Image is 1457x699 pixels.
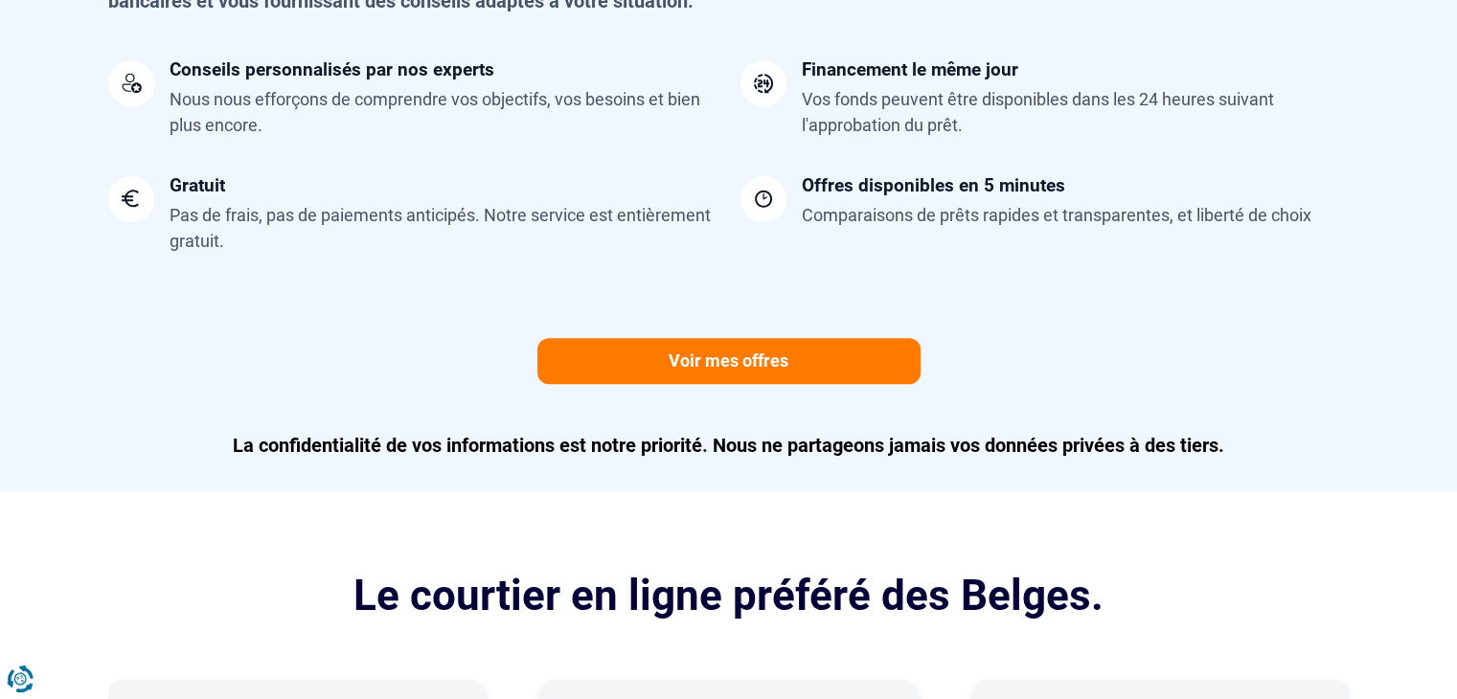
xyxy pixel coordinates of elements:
[170,60,494,79] div: Conseils personnalisés par nos experts
[170,86,717,138] div: Nous nous efforçons de comprendre vos objectifs, vos besoins et bien plus encore.
[170,202,717,254] div: Pas de frais, pas de paiements anticipés. Notre service est entièrement gratuit.
[170,176,225,194] div: Gratuit
[802,176,1065,194] div: Offres disponibles en 5 minutes
[802,60,1018,79] div: Financement le même jour
[802,86,1350,138] div: Vos fonds peuvent être disponibles dans les 24 heures suivant l'approbation du prêt.
[108,568,1350,624] h2: Le courtier en ligne préféré des Belges.
[108,432,1350,459] p: La confidentialité de vos informations est notre priorité. Nous ne partageons jamais vos données ...
[802,202,1311,228] div: Comparaisons de prêts rapides et transparentes, et liberté de choix
[537,338,921,384] a: Voir mes offres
